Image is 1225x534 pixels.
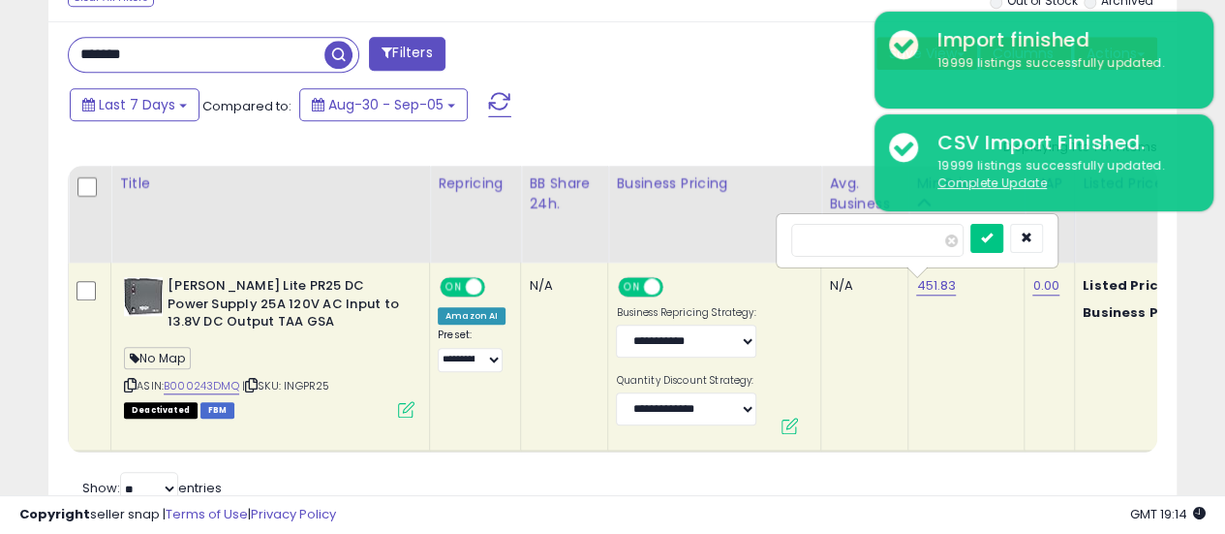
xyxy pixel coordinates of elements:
span: Last 7 Days [99,95,175,114]
div: N/A [829,277,893,295]
u: Complete Update [937,174,1047,191]
button: Aug-30 - Sep-05 [299,88,468,121]
div: CSV Import Finished. [923,129,1199,157]
div: seller snap | | [19,506,336,524]
span: | SKU: INGPR25 [242,378,329,393]
span: Show: entries [82,479,222,497]
div: Avg. Business Buybox Share [829,173,900,255]
span: ON [621,279,645,296]
span: OFF [660,279,691,296]
a: Terms of Use [166,505,248,523]
div: Preset: [438,329,505,372]
a: 0.00 [1032,276,1059,296]
b: Listed Price: [1083,276,1171,295]
strong: Copyright [19,505,90,523]
span: FBM [200,402,235,419]
div: N/A [529,277,593,295]
button: Last 7 Days [70,88,199,121]
div: Amazon AI [438,307,505,325]
label: Business Repricing Strategy: [616,306,756,320]
span: 2025-09-13 19:14 GMT [1130,505,1206,523]
label: Quantity Discount Strategy: [616,374,756,388]
span: Aug-30 - Sep-05 [328,95,444,114]
span: ON [442,279,466,296]
a: 451.83 [916,276,956,296]
div: 19999 listings successfully updated. [923,54,1199,73]
a: B000243DMQ [164,378,239,394]
img: 314NHXlRINL._SL40_.jpg [124,277,163,316]
div: ASIN: [124,277,414,416]
div: Repricing [438,173,512,194]
span: OFF [482,279,513,296]
span: No Map [124,347,191,369]
div: Title [119,173,421,194]
b: [PERSON_NAME] Lite PR25 DC Power Supply 25A 120V AC Input to 13.8V DC Output TAA GSA [168,277,403,336]
a: Privacy Policy [251,505,336,523]
div: BB Share 24h. [529,173,599,214]
div: Import finished [923,26,1199,54]
b: Business Price: [1083,303,1189,322]
button: Filters [369,37,444,71]
div: 19999 listings successfully updated. [923,157,1199,193]
span: Compared to: [202,97,291,115]
div: Business Pricing [616,173,812,194]
span: All listings that are unavailable for purchase on Amazon for any reason other than out-of-stock [124,402,198,419]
